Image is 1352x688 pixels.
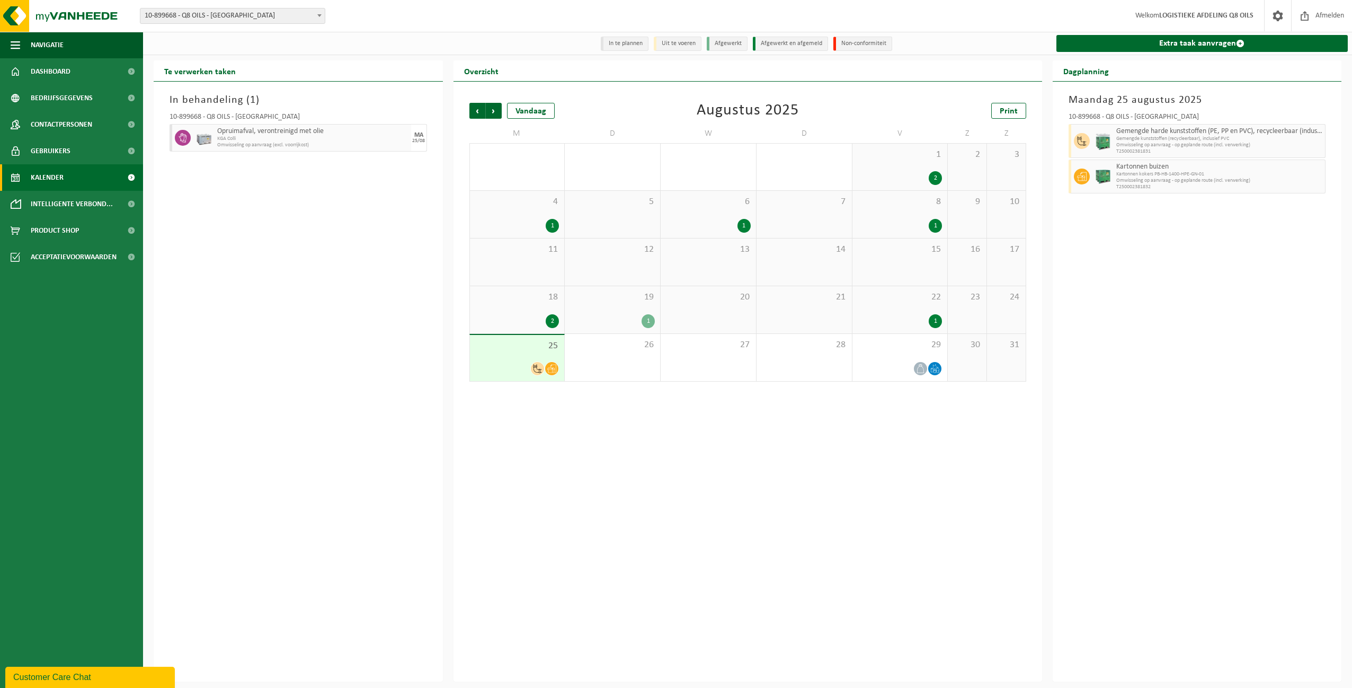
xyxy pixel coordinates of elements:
img: PB-HB-1400-HPE-GN-11 [1095,133,1111,150]
span: Omwisseling op aanvraag (excl. voorrijkost) [217,142,408,148]
span: Omwisseling op aanvraag - op geplande route (incl. verwerking) [1116,142,1323,148]
div: 1 [546,219,559,233]
h2: Overzicht [453,60,509,81]
span: Kartonnen buizen [1116,163,1323,171]
td: D [757,124,852,143]
span: 14 [762,244,847,255]
span: 27 [666,339,751,351]
h3: In behandeling ( ) [170,92,427,108]
span: 5 [570,196,655,208]
div: 10-899668 - Q8 OILS - [GEOGRAPHIC_DATA] [1069,113,1326,124]
span: 28 [762,339,847,351]
span: Vorige [469,103,485,119]
div: Augustus 2025 [697,103,799,119]
li: In te plannen [601,37,648,51]
span: 7 [762,196,847,208]
td: M [469,124,565,143]
span: 29 [858,339,942,351]
div: 1 [929,314,942,328]
span: Kalender [31,164,64,191]
strong: LOGISTIEKE AFDELING Q8 OILS [1159,12,1253,20]
span: Dashboard [31,58,70,85]
div: 10-899668 - Q8 OILS - [GEOGRAPHIC_DATA] [170,113,427,124]
span: 24 [992,292,1020,303]
span: Print [1000,107,1018,116]
span: 9 [953,196,981,208]
span: Product Shop [31,217,79,244]
span: KGA Colli [217,136,408,142]
span: 11 [475,244,559,255]
span: 13 [666,244,751,255]
span: 22 [858,292,942,303]
span: 15 [858,244,942,255]
span: 23 [953,292,981,303]
li: Non-conformiteit [833,37,892,51]
span: T250002381831 [1116,148,1323,155]
span: 17 [992,244,1020,255]
span: 1 [250,95,256,105]
div: MA [414,132,423,138]
span: Navigatie [31,32,64,58]
td: V [852,124,948,143]
span: 31 [992,339,1020,351]
span: 8 [858,196,942,208]
img: PB-HB-1400-HPE-GN-01 [1095,169,1111,184]
div: 25/08 [412,138,425,144]
span: Gemengde harde kunststoffen (PE, PP en PVC), recycleerbaar (industrieel) [1116,127,1323,136]
span: 26 [570,339,655,351]
span: Intelligente verbond... [31,191,113,217]
span: 10-899668 - Q8 OILS - ANTWERPEN [140,8,325,23]
div: 1 [642,314,655,328]
span: Omwisseling op aanvraag - op geplande route (incl. verwerking) [1116,178,1323,184]
div: 2 [929,171,942,185]
span: 19 [570,292,655,303]
li: Uit te voeren [654,37,701,51]
div: Vandaag [507,103,555,119]
span: 3 [992,149,1020,161]
a: Extra taak aanvragen [1056,35,1348,52]
a: Print [991,103,1026,119]
span: Volgende [486,103,502,119]
span: 21 [762,292,847,303]
h2: Dagplanning [1053,60,1119,81]
div: 1 [929,219,942,233]
span: Gemengde kunststoffen (recycleerbaar), inclusief PVC [1116,136,1323,142]
span: 20 [666,292,751,303]
img: PB-LB-0680-HPE-GY-11 [196,130,212,146]
li: Afgewerkt [707,37,748,51]
span: 25 [475,340,559,352]
span: Gebruikers [31,138,70,164]
span: 1 [858,149,942,161]
iframe: chat widget [5,665,177,688]
span: 2 [953,149,981,161]
span: 10 [992,196,1020,208]
td: Z [948,124,987,143]
td: Z [987,124,1026,143]
span: 18 [475,292,559,303]
td: W [661,124,757,143]
span: T250002381832 [1116,184,1323,190]
span: Opruimafval, verontreinigd met olie [217,127,408,136]
span: Bedrijfsgegevens [31,85,93,111]
span: 16 [953,244,981,255]
li: Afgewerkt en afgemeld [753,37,828,51]
span: 4 [475,196,559,208]
span: Kartonnen kokers PB-HB-1400-HPE-GN-01 [1116,171,1323,178]
span: 30 [953,339,981,351]
span: Acceptatievoorwaarden [31,244,117,270]
h2: Te verwerken taken [154,60,246,81]
span: Contactpersonen [31,111,92,138]
td: D [565,124,661,143]
span: 12 [570,244,655,255]
h3: Maandag 25 augustus 2025 [1069,92,1326,108]
span: 10-899668 - Q8 OILS - ANTWERPEN [140,8,325,24]
div: 1 [737,219,751,233]
div: 2 [546,314,559,328]
span: 6 [666,196,751,208]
